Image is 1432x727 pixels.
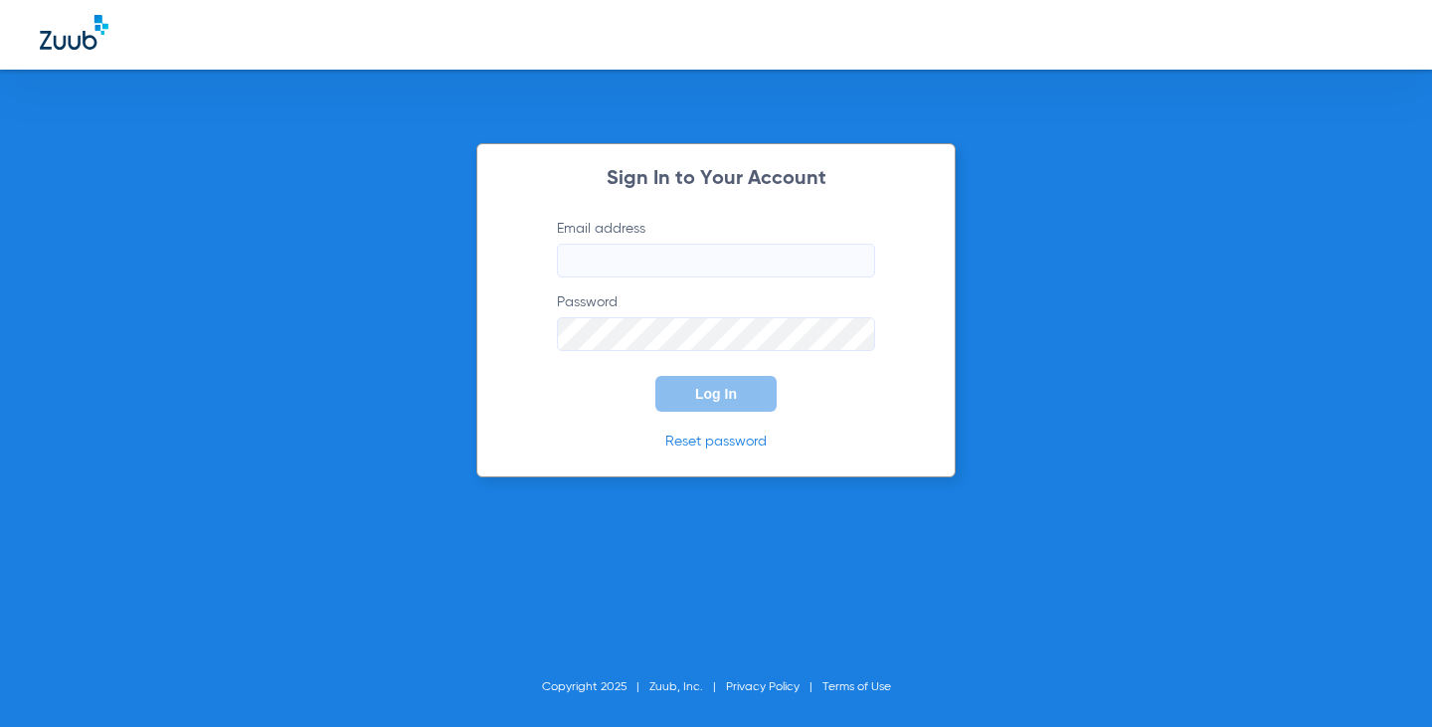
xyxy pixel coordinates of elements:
h2: Sign In to Your Account [527,169,905,189]
li: Zuub, Inc. [649,677,726,697]
input: Email address [557,244,875,277]
input: Password [557,317,875,351]
img: Zuub Logo [40,15,108,50]
a: Privacy Policy [726,681,800,693]
button: Log In [655,376,777,412]
li: Copyright 2025 [542,677,649,697]
label: Email address [557,219,875,277]
span: Log In [695,386,737,402]
a: Reset password [665,435,767,449]
label: Password [557,292,875,351]
a: Terms of Use [822,681,891,693]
